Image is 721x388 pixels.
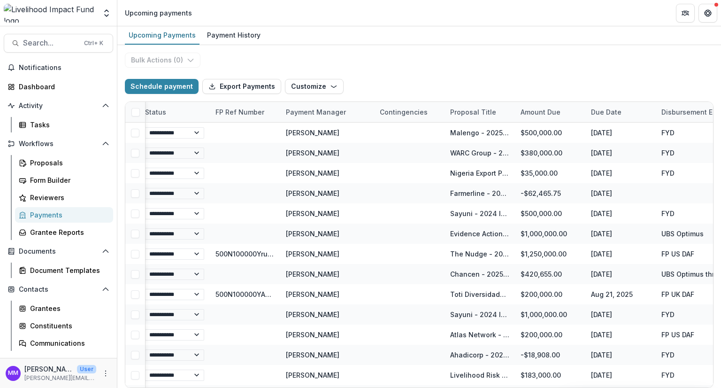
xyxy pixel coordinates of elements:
div: Livelihood Risk Pool Contribution 2024-27 [450,370,509,380]
div: Nigeria Export Promotion Council - 2025 GTKY [450,168,509,178]
div: [DATE] [585,304,656,325]
div: [PERSON_NAME] [286,128,339,138]
div: [DATE] [585,345,656,365]
button: Customize [285,79,344,94]
div: Atlas Network - 2025-27 Grant [450,330,509,340]
div: Contingencies [374,102,445,122]
div: $1,250,000.00 [515,244,585,264]
div: Payment Manager [280,102,374,122]
div: [PERSON_NAME] [286,188,339,198]
div: Grantees [30,303,106,313]
div: [DATE] [585,244,656,264]
div: Malengo - 2025 Investment [450,128,509,138]
a: Communications [15,335,113,351]
div: Grantee Reports [30,227,106,237]
button: Bulk Actions (0) [125,53,200,68]
a: Grantee Reports [15,225,113,240]
div: Sayuni - 2024 Investment [450,310,509,319]
div: [DATE] [585,163,656,183]
div: UBS Optimus [661,229,704,239]
div: Tasks [30,120,106,130]
div: Status [139,102,210,122]
button: Get Help [698,4,717,23]
div: [DATE] [585,365,656,385]
div: FYD [661,168,675,178]
div: [PERSON_NAME] [286,269,339,279]
div: [DATE] [585,203,656,224]
a: Reviewers [15,190,113,205]
div: [DATE] [585,224,656,244]
div: FP Ref Number [210,102,280,122]
span: Workflows [19,140,98,148]
div: 500N100000YAzoGIAT [215,289,275,299]
a: Tasks [15,117,113,132]
div: [PERSON_NAME] [286,289,339,299]
div: 500N100000YruzmIAB [215,249,275,259]
span: Search... [23,39,78,47]
div: [DATE] [585,264,656,284]
div: Status [139,107,172,117]
div: Constituents [30,321,106,331]
div: Due Date [585,107,627,117]
div: Document Templates [30,265,106,275]
div: Toti Diversidade - 2025 - New Lead [450,289,509,299]
div: $1,000,000.00 [515,224,585,244]
div: [PERSON_NAME] [286,370,339,380]
div: FP US DAF [661,330,694,340]
div: FYD [661,310,675,319]
div: FP Ref Number [210,107,270,117]
div: [DATE] [585,123,656,143]
button: Open Data & Reporting [4,355,113,370]
button: Search... [4,34,113,53]
div: $500,000.00 [515,123,585,143]
a: Form Builder [15,172,113,188]
div: $420,655.00 [515,264,585,284]
button: Open Documents [4,244,113,259]
div: Farmerline - 2024 Loan [450,188,509,198]
div: Proposal Title [445,107,502,117]
button: More [100,368,111,379]
div: Payment Manager [280,107,352,117]
div: FYD [661,148,675,158]
div: [DATE] [585,325,656,345]
button: Open entity switcher [100,4,113,23]
div: $200,000.00 [515,325,585,345]
div: [PERSON_NAME] [286,249,339,259]
div: [PERSON_NAME] [286,209,339,218]
div: $380,000.00 [515,143,585,163]
nav: breadcrumb [121,6,196,20]
div: Amount Due [515,102,585,122]
div: FYD [661,350,675,360]
div: UBS Optimus through FP DAF [661,269,721,279]
div: [PERSON_NAME] [286,168,339,178]
div: Chancen - 2025 USAID Funding Gap [450,269,509,279]
a: Dashboard [4,79,113,94]
span: Activity [19,102,98,110]
button: Export Payments [202,79,281,94]
div: Due Date [585,102,656,122]
div: FYD [661,370,675,380]
div: $35,000.00 [515,163,585,183]
div: FYD [661,128,675,138]
div: FYD [661,209,675,218]
div: Payments [30,210,106,220]
img: Livelihood Impact Fund logo [4,4,96,23]
div: [PERSON_NAME] [286,310,339,319]
button: Schedule payment [125,79,199,94]
div: $200,000.00 [515,284,585,304]
div: [PERSON_NAME] [286,330,339,340]
button: Open Workflows [4,136,113,151]
div: [DATE] [585,183,656,203]
button: Open Activity [4,98,113,113]
div: $500,000.00 [515,203,585,224]
div: Contingencies [374,107,433,117]
div: [PERSON_NAME] [286,350,339,360]
p: [PERSON_NAME] [24,364,73,374]
a: Payment History [203,26,264,45]
a: Constituents [15,318,113,334]
div: $183,000.00 [515,365,585,385]
div: -$62,465.75 [515,183,585,203]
